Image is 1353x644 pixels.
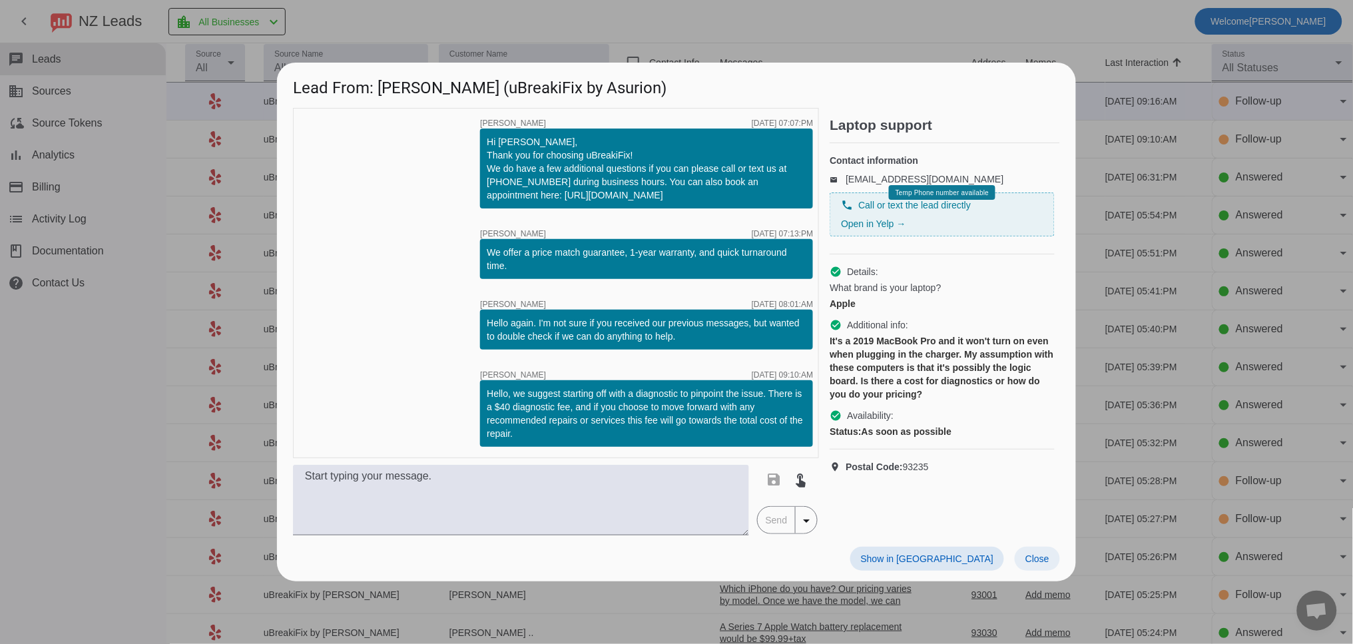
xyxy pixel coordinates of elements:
span: Details: [847,265,878,278]
div: It's a 2019 MacBook Pro and it won't turn on even when plugging in the charger. My assumption wit... [830,334,1055,401]
span: [PERSON_NAME] [480,371,546,379]
a: Open in Yelp → [841,218,906,229]
div: As soon as possible [830,425,1055,438]
strong: Postal Code: [846,462,903,472]
span: What brand is your laptop? [830,281,941,294]
div: [DATE] 08:01:AM [752,300,813,308]
span: Additional info: [847,318,908,332]
mat-icon: email [830,176,846,182]
span: Availability: [847,409,894,422]
span: [PERSON_NAME] [480,300,546,308]
span: [PERSON_NAME] [480,119,546,127]
button: Close [1015,547,1060,571]
span: Temp Phone number available [896,189,989,196]
div: We offer a price match guarantee, 1-year warranty, and quick turnaround time.​ [487,246,806,272]
span: 93235 [846,460,929,474]
div: [DATE] 07:13:PM [752,230,813,238]
div: Hi [PERSON_NAME], Thank you for choosing uBreakiFix! We do have a few additional questions if you... [487,135,806,202]
mat-icon: check_circle [830,410,842,422]
h2: Laptop support [830,119,1060,132]
mat-icon: location_on [830,462,846,472]
span: Show in [GEOGRAPHIC_DATA] [861,553,993,564]
button: Show in [GEOGRAPHIC_DATA] [850,547,1004,571]
div: [DATE] 09:10:AM [752,371,813,379]
div: [DATE] 07:07:PM [752,119,813,127]
h1: Lead From: [PERSON_NAME] (uBreakiFix by Asurion) [277,63,1076,107]
mat-icon: check_circle [830,266,842,278]
div: Hello again. I'm not sure if you received our previous messages, but wanted to double check if we... [487,316,806,343]
strong: Status: [830,426,861,437]
span: [PERSON_NAME] [480,230,546,238]
span: Call or text the lead directly [858,198,971,212]
mat-icon: check_circle [830,319,842,331]
mat-icon: touch_app [793,472,809,487]
h4: Contact information [830,154,1055,167]
div: Hello, we suggest starting off with a diagnostic to pinpoint the issue. There is a $40 diagnostic... [487,387,806,440]
div: Apple [830,297,1055,310]
mat-icon: arrow_drop_down [798,513,814,529]
span: Close [1025,553,1049,564]
a: [EMAIL_ADDRESS][DOMAIN_NAME] [846,174,1003,184]
mat-icon: phone [841,199,853,211]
